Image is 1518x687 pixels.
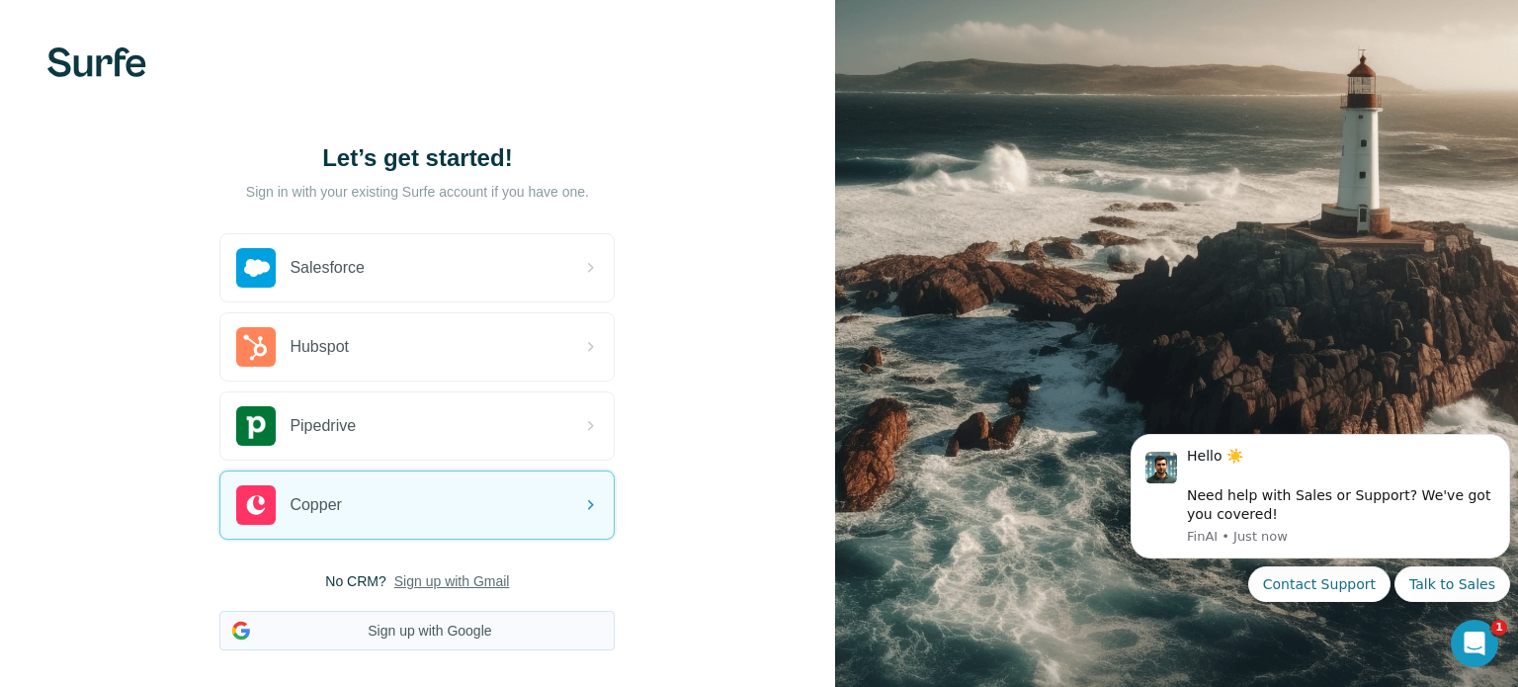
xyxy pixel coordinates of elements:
[1451,620,1498,667] iframe: Intercom live chat
[236,248,276,288] img: salesforce's logo
[394,571,510,591] button: Sign up with Gmail
[47,47,146,77] img: Surfe's logo
[290,335,349,359] span: Hubspot
[236,327,276,367] img: hubspot's logo
[219,142,615,174] h1: Let’s get started!
[290,256,365,280] span: Salesforce
[1123,417,1518,614] iframe: Intercom notifications message
[219,611,615,650] button: Sign up with Google
[1491,620,1507,636] span: 1
[290,493,341,517] span: Copper
[236,406,276,446] img: pipedrive's logo
[236,485,276,525] img: copper's logo
[246,182,589,202] p: Sign in with your existing Surfe account if you have one.
[325,571,385,591] span: No CRM?
[290,414,356,438] span: Pipedrive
